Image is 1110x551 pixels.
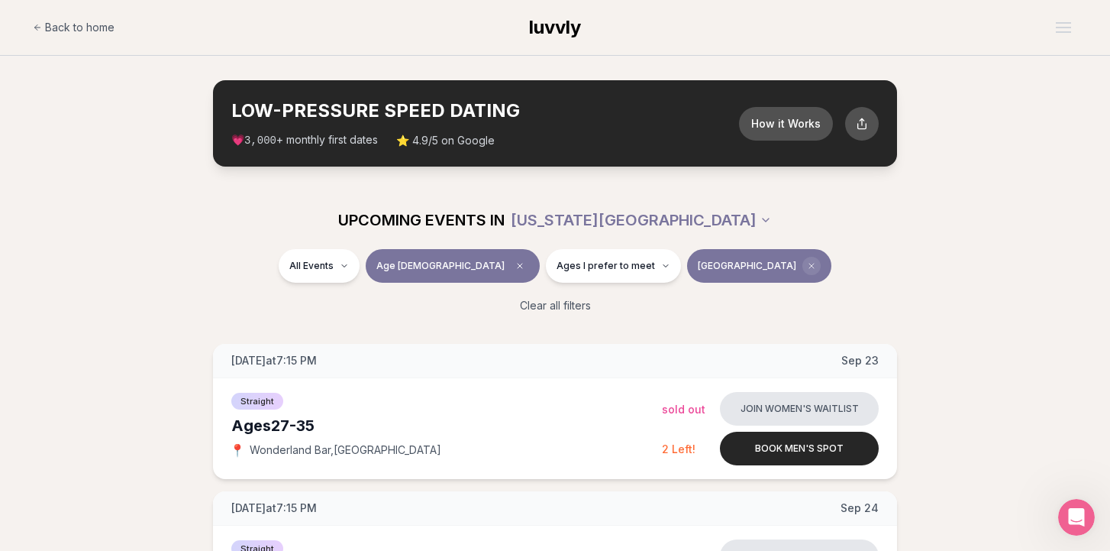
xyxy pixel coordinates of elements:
[662,403,705,416] span: Sold Out
[557,260,655,272] span: Ages I prefer to meet
[231,501,317,516] span: [DATE] at 7:15 PM
[841,353,879,368] span: Sep 23
[231,444,244,456] span: 📍
[231,415,662,436] div: Ages 27-35
[511,203,772,237] button: [US_STATE][GEOGRAPHIC_DATA]
[231,132,378,148] span: 💗 + monthly first dates
[231,353,317,368] span: [DATE] at 7:15 PM
[289,260,334,272] span: All Events
[662,442,695,455] span: 2 Left!
[687,249,831,283] button: [GEOGRAPHIC_DATA]Clear borough filter
[396,133,495,148] span: ⭐ 4.9/5 on Google
[244,135,276,147] span: 3,000
[376,260,505,272] span: Age [DEMOGRAPHIC_DATA]
[45,20,115,35] span: Back to home
[366,249,540,283] button: Age [DEMOGRAPHIC_DATA]Clear age
[250,442,441,458] span: Wonderland Bar , [GEOGRAPHIC_DATA]
[802,257,821,275] span: Clear borough filter
[231,393,283,410] span: Straight
[511,289,600,322] button: Clear all filters
[739,107,833,141] button: How it Works
[1058,499,1095,536] iframe: Intercom live chat
[529,16,581,38] span: luvvly
[33,12,115,43] a: Back to home
[231,99,739,123] h2: LOW-PRESSURE SPEED DATING
[720,392,879,426] button: Join women's waitlist
[720,432,879,465] button: Book men's spot
[279,249,360,283] button: All Events
[529,15,581,40] a: luvvly
[698,260,796,272] span: [GEOGRAPHIC_DATA]
[546,249,681,283] button: Ages I prefer to meet
[1050,16,1077,39] button: Open menu
[511,257,529,275] span: Clear age
[338,209,505,231] span: UPCOMING EVENTS IN
[841,501,879,516] span: Sep 24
